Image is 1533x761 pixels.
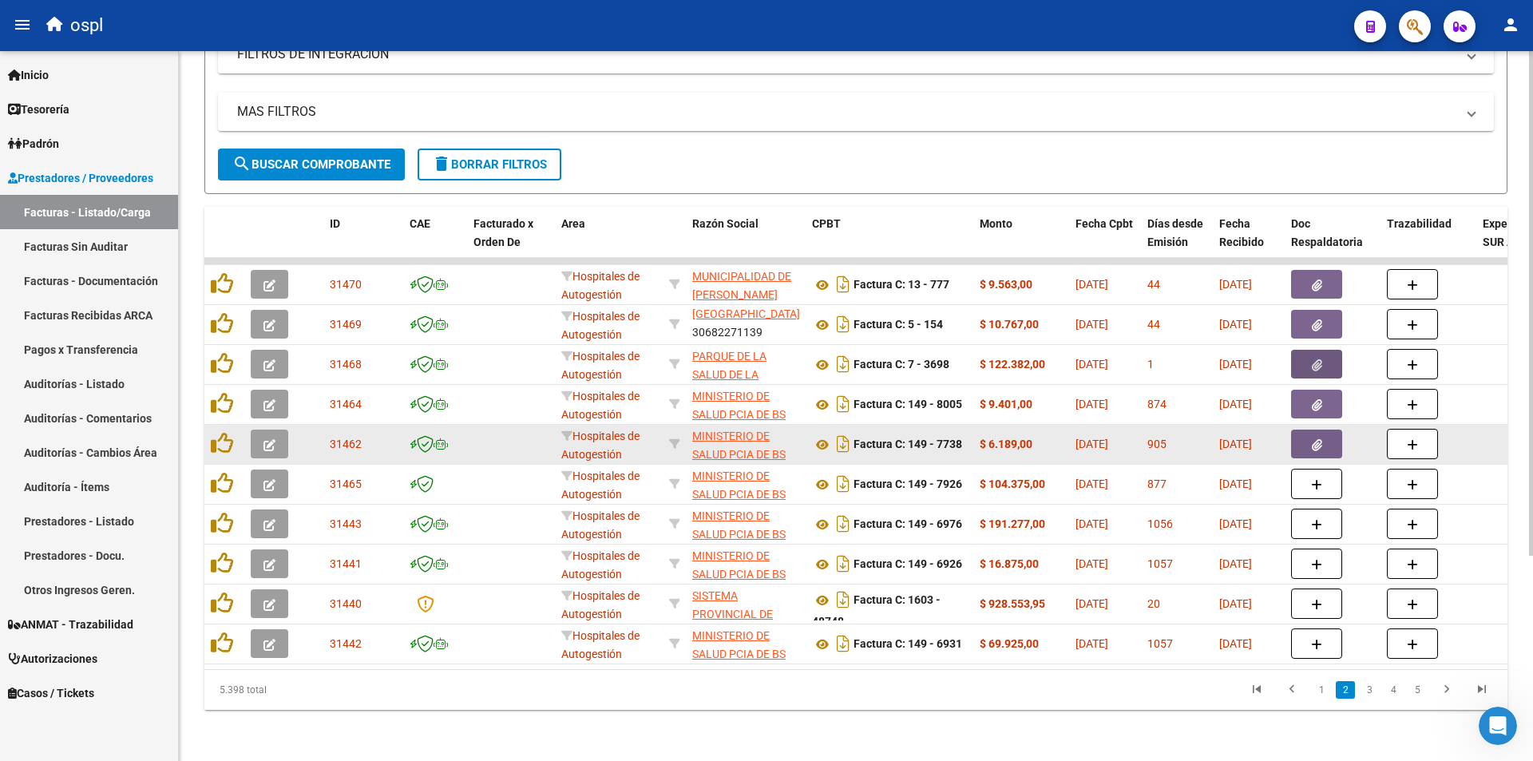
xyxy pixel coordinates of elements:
[1467,681,1497,699] a: go to last page
[1147,438,1167,450] span: 905
[8,616,133,633] span: ANMAT - Trazabilidad
[1075,478,1108,490] span: [DATE]
[1147,517,1173,530] span: 1056
[833,551,854,577] i: Descargar documento
[1069,207,1141,277] datatable-header-cell: Fecha Cpbt
[467,207,555,277] datatable-header-cell: Facturado x Orden De
[692,268,799,301] div: 30656355081
[561,430,640,461] span: Hospitales de Autogestión
[330,557,362,570] span: 31441
[854,518,962,531] strong: Factura C: 149 - 6976
[8,684,94,702] span: Casos / Tickets
[692,390,786,439] span: MINISTERIO DE SALUD PCIA DE BS AS O. P.
[980,597,1045,610] strong: $ 928.553,95
[8,101,69,118] span: Tesorería
[432,154,451,173] mat-icon: delete
[232,154,252,173] mat-icon: search
[1312,681,1331,699] a: 1
[1384,681,1403,699] a: 4
[1360,681,1379,699] a: 3
[1147,358,1154,371] span: 1
[1075,398,1108,410] span: [DATE]
[1291,217,1363,248] span: Doc Respaldatoria
[330,438,362,450] span: 31462
[980,318,1039,331] strong: $ 10.767,00
[561,310,640,341] span: Hospitales de Autogestión
[833,511,854,537] i: Descargar documento
[980,278,1032,291] strong: $ 9.563,00
[692,350,800,454] span: PARQUE DE LA SALUD DE LA PROVINCIA DE [GEOGRAPHIC_DATA] [PERSON_NAME] XVII - NRO 70
[1075,318,1108,331] span: [DATE]
[1501,15,1520,34] mat-icon: person
[833,587,854,612] i: Descargar documento
[833,311,854,337] i: Descargar documento
[561,270,640,301] span: Hospitales de Autogestión
[980,217,1012,230] span: Monto
[218,93,1494,131] mat-expansion-panel-header: MAS FILTROS
[833,351,854,377] i: Descargar documento
[70,8,103,43] span: ospl
[1309,676,1333,704] li: page 1
[812,217,841,230] span: CPBT
[473,217,533,248] span: Facturado x Orden De
[1075,358,1108,371] span: [DATE]
[854,438,962,451] strong: Factura C: 149 - 7738
[1147,398,1167,410] span: 874
[692,587,799,620] div: 30691822849
[1285,207,1380,277] datatable-header-cell: Doc Respaldatoria
[1387,217,1452,230] span: Trazabilidad
[1075,597,1108,610] span: [DATE]
[692,627,799,660] div: 30626983398
[1242,681,1272,699] a: go to first page
[1277,681,1307,699] a: go to previous page
[686,207,806,277] datatable-header-cell: Razón Social
[330,217,340,230] span: ID
[1219,398,1252,410] span: [DATE]
[973,207,1069,277] datatable-header-cell: Monto
[330,278,362,291] span: 31470
[1075,637,1108,650] span: [DATE]
[1432,681,1462,699] a: go to next page
[1147,217,1203,248] span: Días desde Emisión
[980,438,1032,450] strong: $ 6.189,00
[854,478,962,491] strong: Factura C: 149 - 7926
[1147,478,1167,490] span: 877
[1219,278,1252,291] span: [DATE]
[833,471,854,497] i: Descargar documento
[1075,557,1108,570] span: [DATE]
[854,359,949,371] strong: Factura C: 7 - 3698
[1405,676,1429,704] li: page 5
[692,307,799,341] div: 30682271139
[854,279,949,291] strong: Factura C: 13 - 777
[330,597,362,610] span: 31440
[806,207,973,277] datatable-header-cell: CPBT
[232,157,390,172] span: Buscar Comprobante
[1380,207,1476,277] datatable-header-cell: Trazabilidad
[8,135,59,153] span: Padrón
[1219,517,1252,530] span: [DATE]
[692,547,799,581] div: 30626983398
[1219,478,1252,490] span: [DATE]
[692,629,786,679] span: MINISTERIO DE SALUD PCIA DE BS AS O. P.
[692,217,759,230] span: Razón Social
[555,207,663,277] datatable-header-cell: Area
[561,217,585,230] span: Area
[204,670,462,710] div: 5.398 total
[1479,707,1517,745] iframe: Intercom live chat
[1147,637,1173,650] span: 1057
[1219,637,1252,650] span: [DATE]
[692,507,799,541] div: 30626983398
[432,157,547,172] span: Borrar Filtros
[812,594,941,628] strong: Factura C: 1603 - 48748
[1219,217,1264,248] span: Fecha Recibido
[833,431,854,457] i: Descargar documento
[854,319,943,331] strong: Factura C: 5 - 154
[1075,517,1108,530] span: [DATE]
[1075,217,1133,230] span: Fecha Cpbt
[330,398,362,410] span: 31464
[1147,318,1160,331] span: 44
[561,629,640,660] span: Hospitales de Autogestión
[1141,207,1213,277] datatable-header-cell: Días desde Emisión
[854,638,962,651] strong: Factura C: 149 - 6931
[692,549,786,599] span: MINISTERIO DE SALUD PCIA DE BS AS O. P.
